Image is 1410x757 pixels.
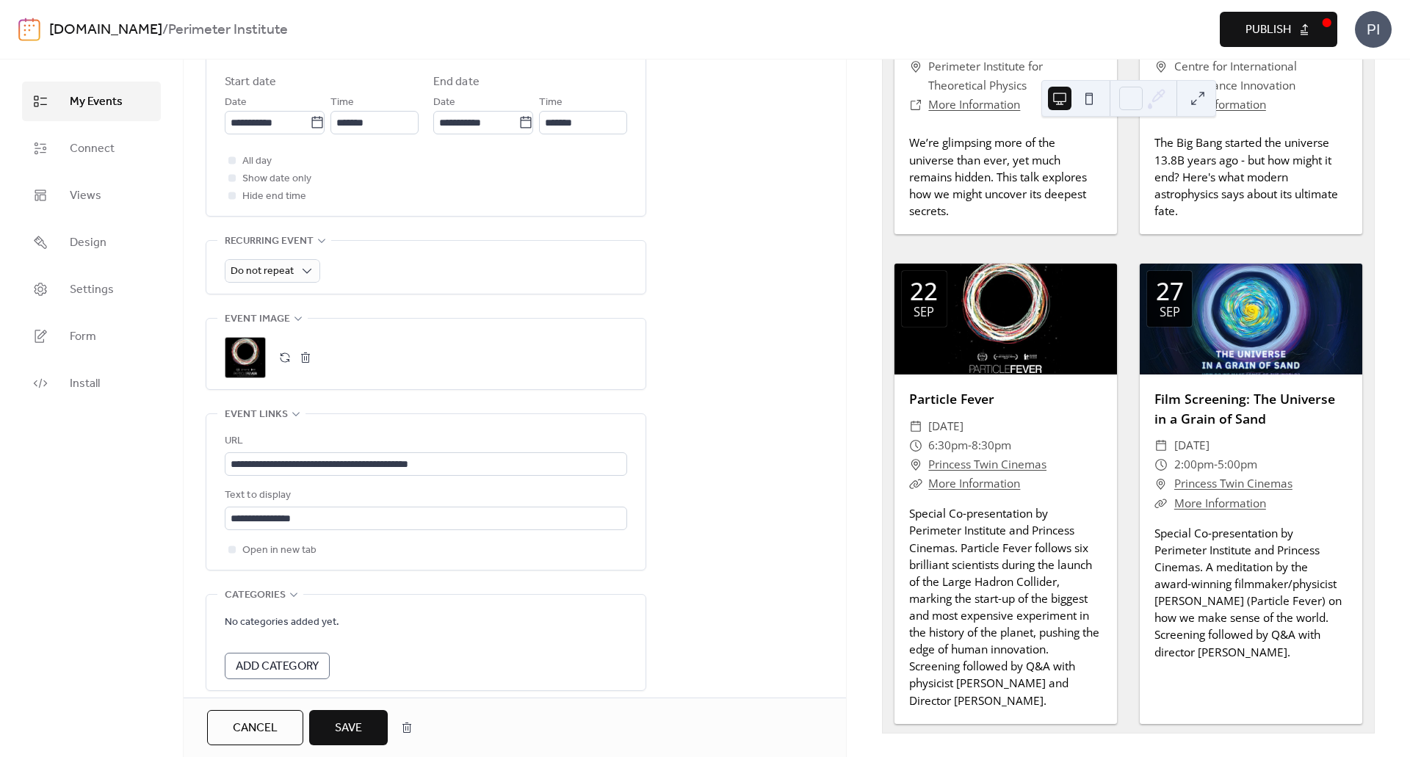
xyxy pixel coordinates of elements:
div: The Big Bang started the universe 13.8B years ago - but how might it end? Here's what modern astr... [1140,134,1362,220]
span: Form [70,328,96,346]
span: Show date only [242,170,311,188]
div: ​ [909,95,922,115]
a: Design [22,222,161,262]
span: Publish [1245,21,1291,39]
a: Install [22,363,161,403]
span: Open in new tab [242,542,317,559]
div: Special Co-presentation by Perimeter Institute and Princess Cinemas. Particle Fever follows six b... [894,505,1117,709]
span: 6:30pm [928,436,968,455]
span: Date [225,94,247,112]
div: URL [225,432,624,450]
button: Save [309,710,388,745]
div: ​ [909,417,922,436]
a: Princess Twin Cinemas [928,455,1046,474]
a: [DOMAIN_NAME] [49,16,162,44]
div: ; [225,337,266,378]
div: Text to display [225,487,624,504]
div: ​ [909,436,922,455]
span: Time [539,94,563,112]
button: Publish [1220,12,1337,47]
div: PI [1355,11,1392,48]
div: Sep [1160,306,1180,319]
div: End date [433,73,480,91]
div: ​ [1154,474,1168,493]
span: Date [433,94,455,112]
div: ​ [909,57,922,76]
div: Special Co-presentation by Perimeter Institute and Princess Cinemas. A meditation by the award-wi... [1140,525,1362,661]
div: ​ [1154,494,1168,513]
a: My Events [22,82,161,121]
span: Date and time [225,47,300,65]
span: Settings [70,281,114,299]
div: ​ [909,474,922,493]
a: More Information [1174,496,1266,511]
span: Event image [225,311,290,328]
a: Particle Fever [909,390,994,408]
a: Settings [22,269,161,309]
span: Views [70,187,101,205]
span: Centre for International Governance Innovation [1174,57,1348,95]
span: [DATE] [928,417,963,436]
b: / [162,16,168,44]
div: Start date [225,73,276,91]
a: Views [22,175,161,215]
span: Cancel [233,720,278,737]
span: Categories [225,587,286,604]
div: ​ [1154,455,1168,474]
span: Time [330,94,354,112]
span: My Events [70,93,123,111]
span: Add Category [236,658,319,675]
button: Cancel [207,710,303,745]
div: 27 [1156,279,1184,303]
span: Do not repeat [231,261,294,281]
span: 5:00pm [1218,455,1257,474]
div: 22 [910,279,938,303]
img: logo [18,18,40,41]
span: 2:00pm [1174,455,1214,474]
span: [DATE] [1174,436,1210,455]
span: Save [335,720,362,737]
span: 8:30pm [972,436,1011,455]
a: Film Screening: The Universe in a Grain of Sand [1154,390,1335,427]
span: All day [242,153,272,170]
a: Princess Twin Cinemas [1174,474,1292,493]
button: Add Category [225,653,330,679]
a: More Information [928,97,1020,112]
span: Hide end time [242,188,306,206]
span: Install [70,375,100,393]
a: Form [22,316,161,356]
span: - [1214,455,1218,474]
span: Event links [225,406,288,424]
div: Sep [914,306,934,319]
div: ​ [1154,436,1168,455]
b: Perimeter Institute [168,16,288,44]
div: We’re glimpsing more of the universe than ever, yet much remains hidden. This talk explores how w... [894,134,1117,220]
a: More Information [928,476,1020,491]
span: Design [70,234,106,252]
a: Connect [22,128,161,168]
span: Connect [70,140,115,158]
div: ​ [909,455,922,474]
a: More Information [1174,97,1266,112]
span: - [968,436,972,455]
span: No categories added yet. [225,614,339,631]
span: Perimeter Institute for Theoretical Physics [928,57,1102,95]
div: ​ [1154,57,1168,76]
span: Recurring event [225,233,314,250]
